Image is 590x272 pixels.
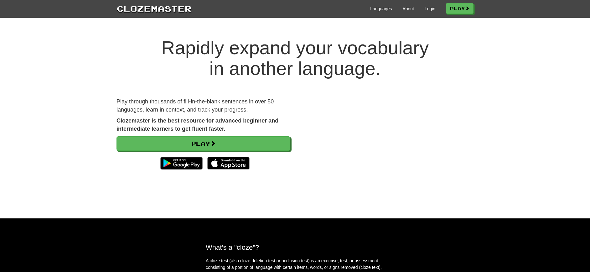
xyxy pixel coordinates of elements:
a: Languages [370,6,392,12]
img: Download_on_the_App_Store_Badge_US-UK_135x40-25178aeef6eb6b83b96f5f2d004eda3bffbb37122de64afbaef7... [207,157,250,170]
a: Clozemaster [116,3,192,14]
img: Get it on Google Play [157,154,206,173]
a: About [402,6,414,12]
a: Play [116,136,290,151]
strong: Clozemaster is the best resource for advanced beginner and intermediate learners to get fluent fa... [116,118,278,132]
a: Play [446,3,474,14]
a: Login [425,6,435,12]
h2: What's a "cloze"? [206,243,384,251]
p: Play through thousands of fill-in-the-blank sentences in over 50 languages, learn in context, and... [116,98,290,114]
